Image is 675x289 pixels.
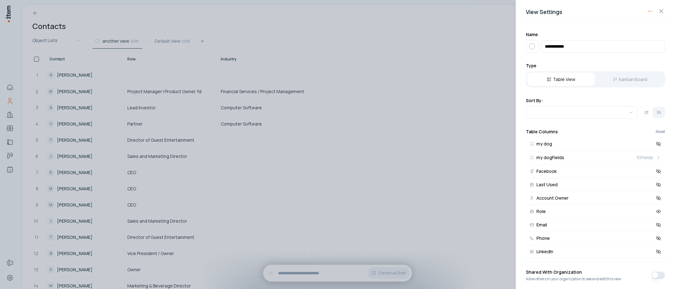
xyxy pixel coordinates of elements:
span: Facebook [536,169,557,173]
button: LinkedIn [526,245,665,258]
span: Role [536,209,546,214]
button: Role [526,205,665,218]
span: Allow others in your organization to see and edit this view [526,277,621,282]
button: View actions [645,6,655,16]
button: Last Used [526,178,665,192]
button: Reset [656,130,665,134]
span: Email [536,223,547,227]
span: Shared With Organization [526,269,621,277]
button: Table View [527,73,595,86]
button: my dogFields10Fields [526,151,665,165]
button: Account Owner [526,192,665,205]
button: Email [526,218,665,232]
span: my dog [536,142,552,146]
button: Facebook [526,165,665,178]
button: Phone [526,232,665,245]
h2: Sort By: [526,97,665,104]
span: 10 Fields [636,154,653,161]
span: Last Used [536,182,558,187]
span: my dog Fields [536,155,564,160]
h2: View Settings [526,7,665,16]
button: Industry [526,258,665,272]
button: my dog [526,137,665,151]
span: LinkedIn [536,249,553,254]
span: Phone [536,236,550,240]
span: Account Owner [536,196,569,200]
h2: Name [526,31,665,38]
h2: Table Columns [526,129,558,135]
h2: Type [526,63,665,69]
